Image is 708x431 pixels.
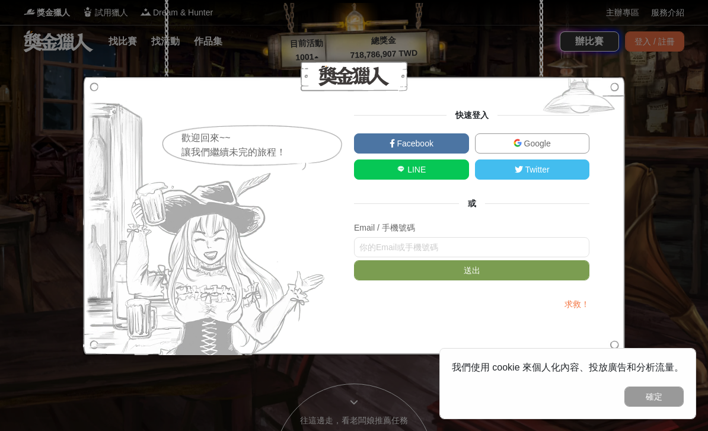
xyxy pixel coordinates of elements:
img: Signup [533,76,625,121]
img: Signup [83,76,329,355]
span: Google [522,139,551,148]
span: Twitter [523,165,550,174]
input: 你的Email或手機號碼 [354,237,589,257]
button: 確定 [624,387,684,407]
span: LINE [405,165,426,174]
img: Google [514,139,522,147]
span: 我們使用 cookie 來個人化內容、投放廣告和分析流量。 [452,362,684,372]
div: Email / 手機號碼 [354,222,589,234]
span: 快速登入 [447,110,497,120]
span: Facebook [395,139,433,148]
div: 歡迎回來~~ [181,131,344,145]
a: 求救！ [565,299,589,309]
span: 或 [459,199,485,208]
button: 送出 [354,260,589,280]
img: LINE [397,165,405,173]
div: 讓我們繼續未完的旅程！ [181,145,344,159]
